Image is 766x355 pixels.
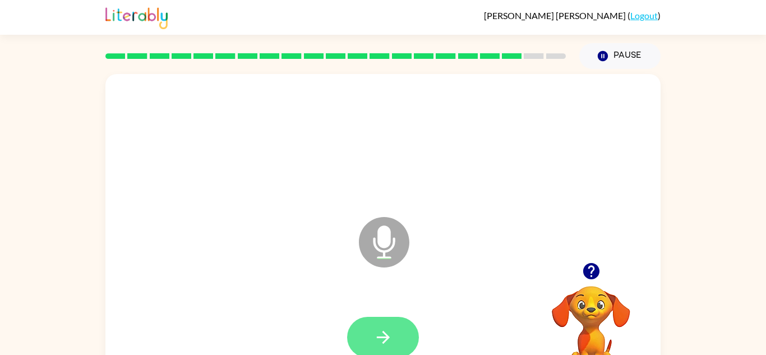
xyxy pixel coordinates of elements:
[484,10,627,21] span: [PERSON_NAME] [PERSON_NAME]
[105,4,168,29] img: Literably
[630,10,658,21] a: Logout
[484,10,661,21] div: ( )
[579,43,661,69] button: Pause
